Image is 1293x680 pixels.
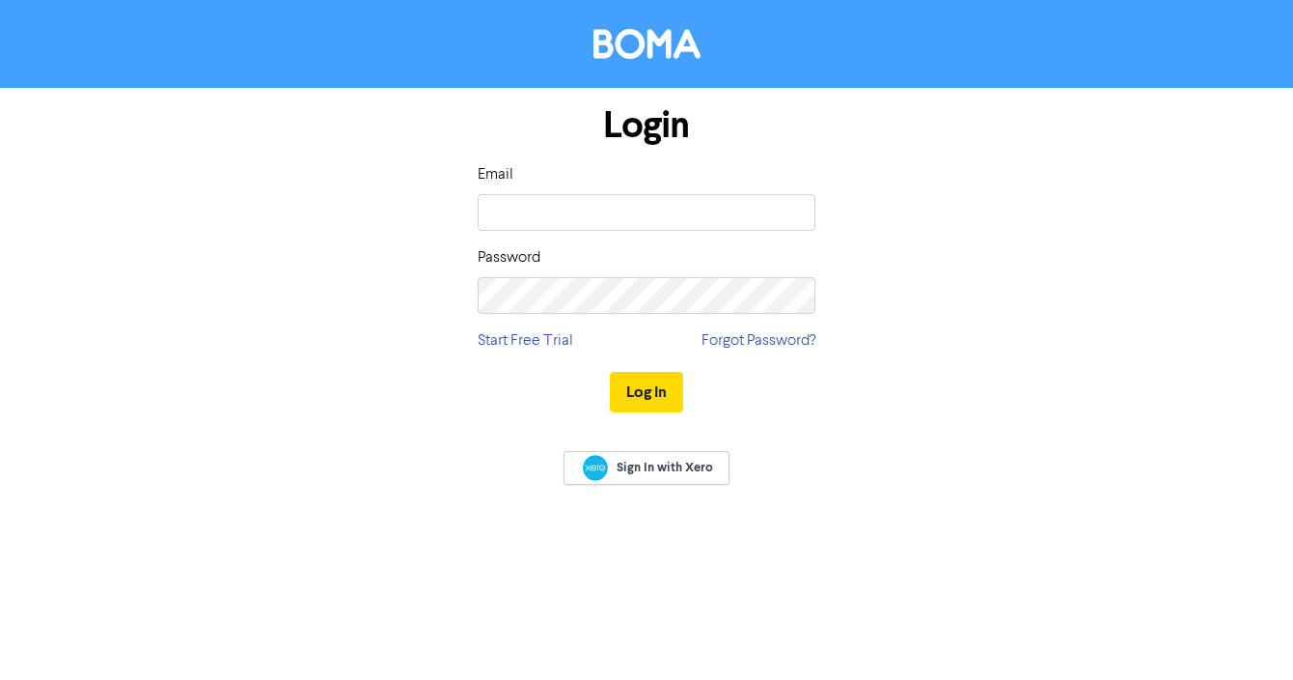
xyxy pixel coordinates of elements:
[478,246,540,269] label: Password
[478,329,573,353] a: Start Free Trial
[593,29,701,59] img: BOMA Logo
[702,329,815,353] a: Forgot Password?
[617,459,713,476] span: Sign In with Xero
[583,455,608,481] img: Xero logo
[564,451,729,485] a: Sign In with Xero
[478,163,513,186] label: Email
[610,372,683,412] button: Log In
[478,103,815,148] h1: Login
